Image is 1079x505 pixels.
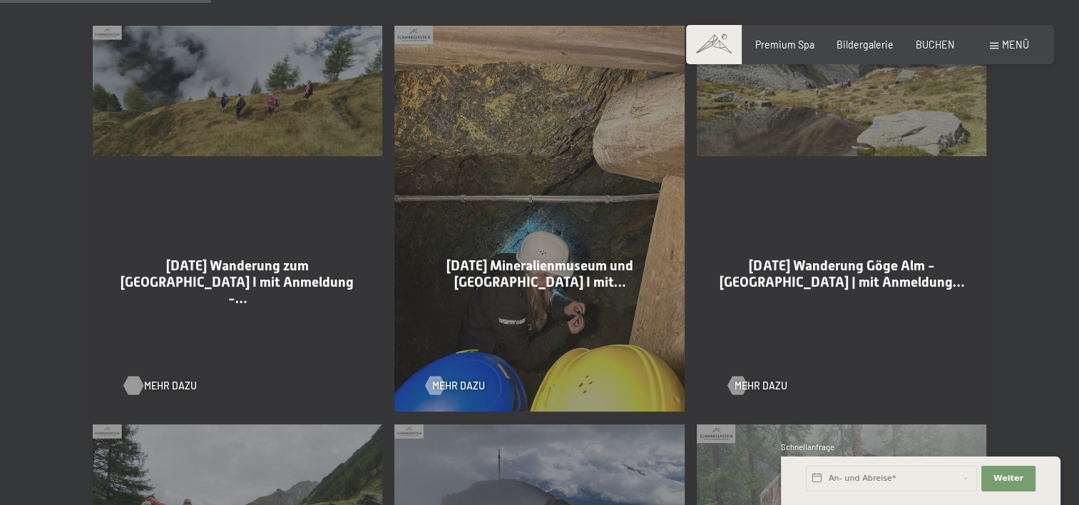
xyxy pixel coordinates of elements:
span: [DATE] Mineralienmuseum und [GEOGRAPHIC_DATA] I mit… [446,257,633,290]
a: Bildergalerie [837,39,894,51]
a: Premium Spa [755,39,814,51]
a: Mehr dazu [426,379,485,393]
span: Mehr dazu [432,379,485,393]
a: BUCHEN [916,39,955,51]
span: Menü [1002,39,1029,51]
span: Mehr dazu [144,379,197,393]
span: [DATE] Wanderung Göge Alm - [GEOGRAPHIC_DATA] | mit Anmeldung… [720,257,964,290]
span: Schnellanfrage [781,442,834,452]
button: Weiter [981,466,1035,491]
span: Weiter [993,473,1023,484]
span: Mehr dazu [735,379,787,393]
a: Mehr dazu [728,379,787,393]
span: [DATE] Wanderung zum [GEOGRAPHIC_DATA] I mit Anmeldung -… [121,257,354,307]
a: Mehr dazu [124,379,183,393]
